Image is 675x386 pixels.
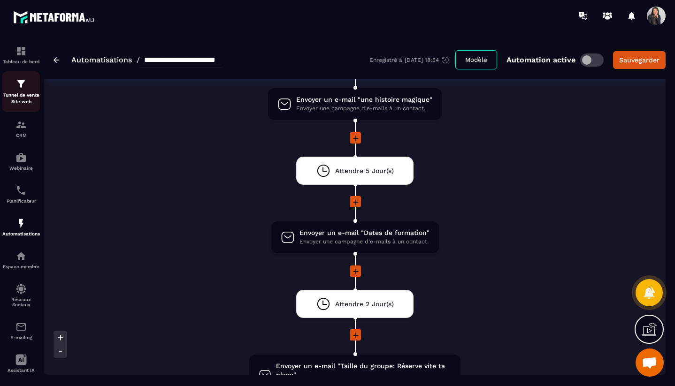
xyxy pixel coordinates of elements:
[2,347,40,380] a: Assistant IA
[619,55,660,65] div: Sauvegarder
[2,243,40,276] a: automationsautomationsEspace membre
[2,112,40,145] a: formationformationCRM
[2,178,40,211] a: schedulerschedulerPlanificateur
[15,152,27,163] img: automations
[2,133,40,138] p: CRM
[13,8,98,26] img: logo
[296,95,432,104] span: Envoyer un e-mail "une histoire magique"
[15,185,27,196] img: scheduler
[71,55,132,64] a: Automatisations
[15,250,27,262] img: automations
[137,55,140,64] span: /
[15,119,27,130] img: formation
[2,38,40,71] a: formationformationTableau de bord
[636,348,664,377] div: Ouvrir le chat
[2,166,40,171] p: Webinaire
[455,50,497,69] button: Modèle
[335,300,394,309] span: Attendre 2 Jour(s)
[2,59,40,64] p: Tableau de bord
[506,55,575,64] p: Automation active
[299,237,430,246] span: Envoyer une campagne d'e-mails à un contact.
[405,57,439,63] p: [DATE] 18:54
[2,264,40,269] p: Espace membre
[2,71,40,112] a: formationformationTunnel de vente Site web
[299,228,430,237] span: Envoyer un e-mail "Dates de formation"
[15,78,27,90] img: formation
[2,211,40,243] a: automationsautomationsAutomatisations
[15,45,27,57] img: formation
[335,167,394,175] span: Attendre 5 Jour(s)
[2,314,40,347] a: emailemailE-mailing
[15,218,27,229] img: automations
[276,362,451,379] span: Envoyer un e-mail "Taille du groupe: Réserve vite ta place"
[296,104,432,113] span: Envoyer une campagne d'e-mails à un contact.
[2,231,40,236] p: Automatisations
[2,276,40,314] a: social-networksocial-networkRéseaux Sociaux
[2,297,40,307] p: Réseaux Sociaux
[2,335,40,340] p: E-mailing
[2,92,40,105] p: Tunnel de vente Site web
[613,51,666,69] button: Sauvegarder
[15,321,27,333] img: email
[54,57,60,63] img: arrow
[369,56,455,64] div: Enregistré à
[15,283,27,295] img: social-network
[2,198,40,204] p: Planificateur
[2,145,40,178] a: automationsautomationsWebinaire
[2,368,40,373] p: Assistant IA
